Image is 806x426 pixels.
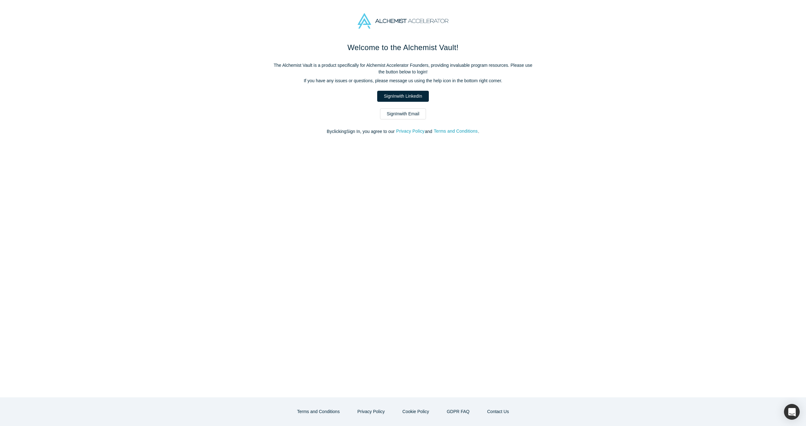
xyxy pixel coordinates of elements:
a: GDPR FAQ [440,406,476,417]
button: Terms and Conditions [434,128,478,135]
button: Contact Us [480,406,515,417]
button: Privacy Policy [396,128,425,135]
button: Cookie Policy [396,406,436,417]
img: Alchemist Accelerator Logo [358,13,448,29]
h1: Welcome to the Alchemist Vault! [271,42,535,53]
button: Terms and Conditions [291,406,346,417]
p: The Alchemist Vault is a product specifically for Alchemist Accelerator Founders, providing inval... [271,62,535,75]
p: By clicking Sign In , you agree to our and . [271,128,535,135]
a: SignInwith Email [380,108,426,119]
p: If you have any issues or questions, please message us using the help icon in the bottom right co... [271,78,535,84]
a: SignInwith LinkedIn [377,91,429,102]
button: Privacy Policy [351,406,391,417]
